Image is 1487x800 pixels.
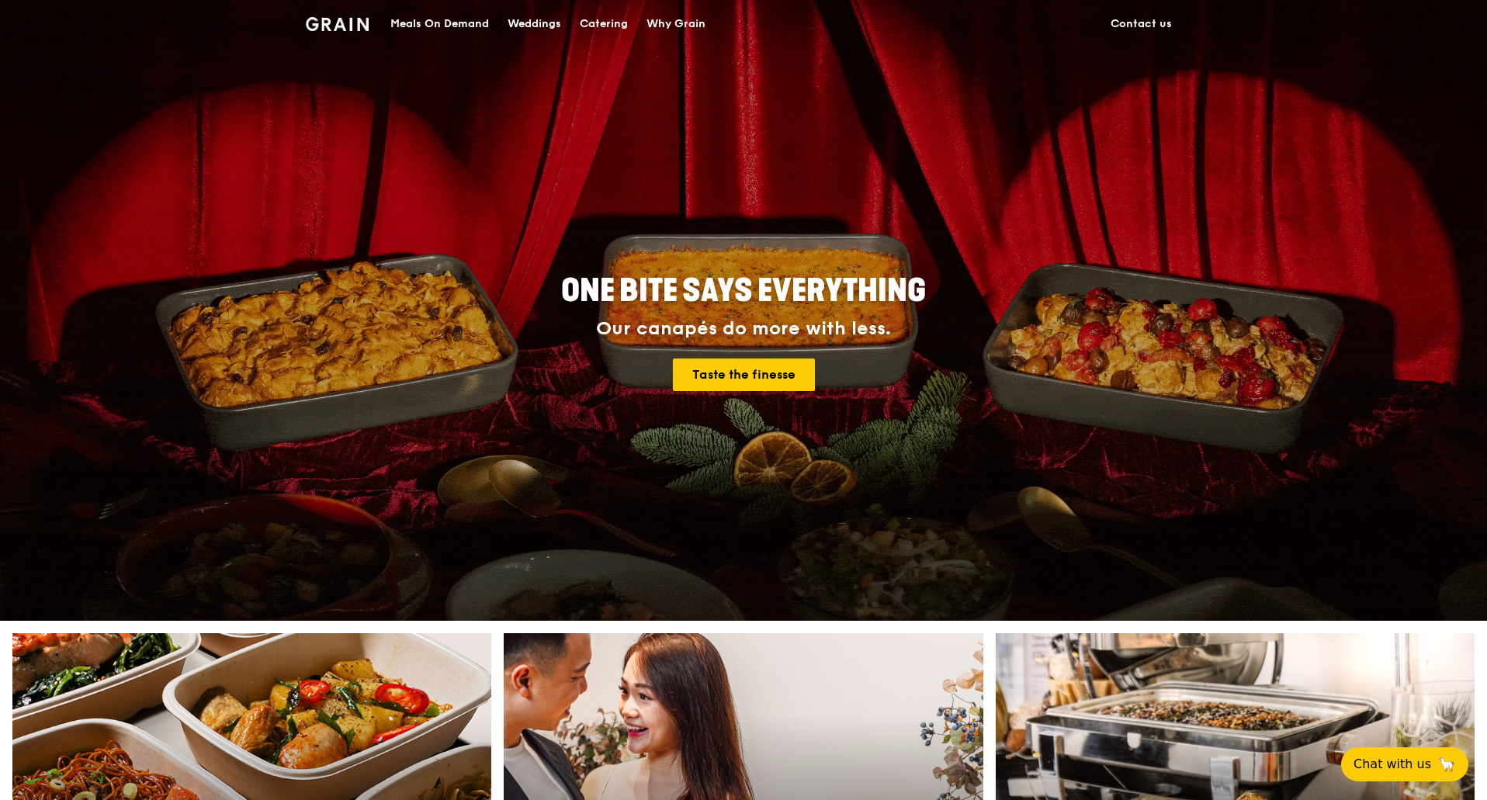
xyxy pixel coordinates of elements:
a: Contact us [1101,1,1181,47]
a: Why Grain [637,1,715,47]
a: Taste the finesse [673,358,815,391]
span: Chat with us [1354,755,1431,774]
div: Meals On Demand [390,1,489,47]
span: 🦙 [1437,755,1456,774]
div: Weddings [508,1,561,47]
img: Grain [306,17,369,31]
span: ONE BITE SAYS EVERYTHING [561,272,926,310]
a: Catering [570,1,637,47]
a: Weddings [498,1,570,47]
div: Catering [580,1,628,47]
div: Why Grain [646,1,705,47]
div: Our canapés do more with less. [464,318,1023,340]
button: Chat with us🦙 [1341,747,1468,781]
